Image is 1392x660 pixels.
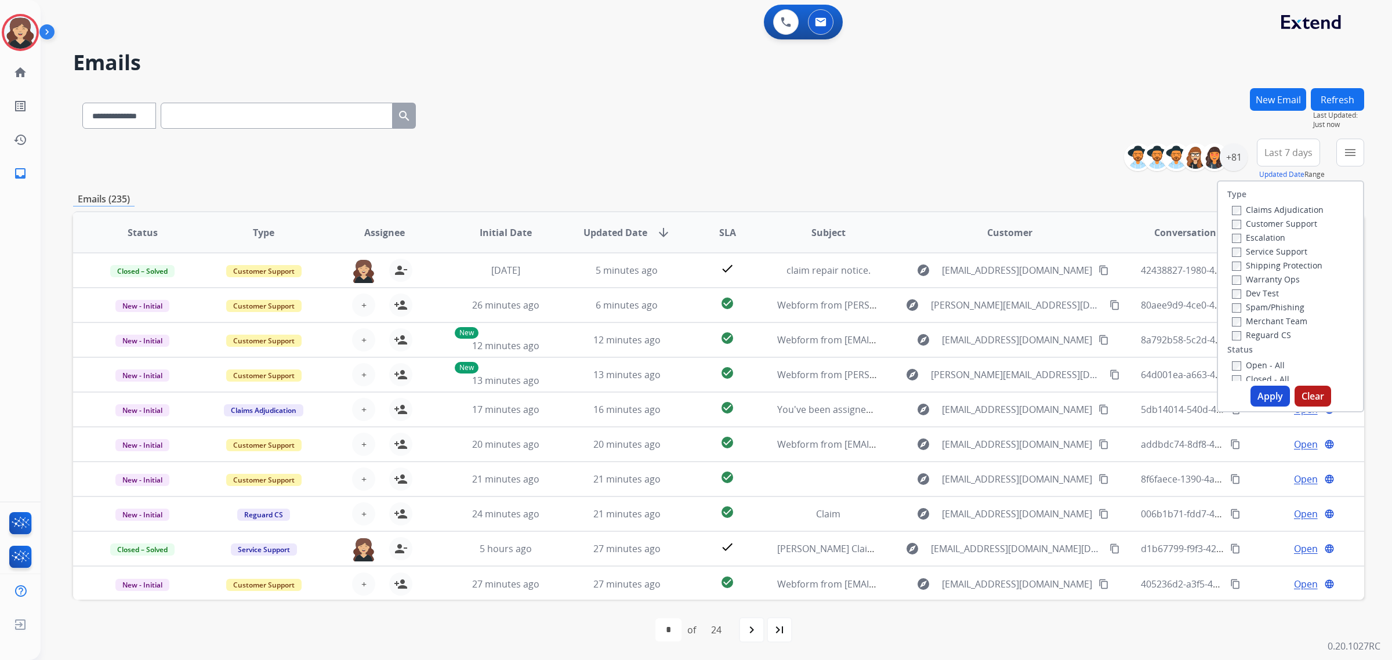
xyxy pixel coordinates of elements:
[472,578,539,590] span: 27 minutes ago
[352,572,375,596] button: +
[931,368,1103,382] span: [PERSON_NAME][EMAIL_ADDRESS][DOMAIN_NAME]
[110,265,175,277] span: Closed – Solved
[1141,578,1318,590] span: 405236d2-a3f5-45a5-bb9c-8ccd43c11b13
[115,579,169,591] span: New - Initial
[1099,335,1109,345] mat-icon: content_copy
[237,509,290,521] span: Reguard CS
[226,439,302,451] span: Customer Support
[394,437,408,451] mat-icon: person_add
[916,507,930,521] mat-icon: explore
[224,404,303,416] span: Claims Adjudication
[1099,439,1109,449] mat-icon: content_copy
[352,398,375,421] button: +
[1232,274,1300,285] label: Warranty Ops
[1250,88,1306,111] button: New Email
[115,509,169,521] span: New - Initial
[777,368,1112,381] span: Webform from [PERSON_NAME][EMAIL_ADDRESS][DOMAIN_NAME] on [DATE]
[593,368,661,381] span: 13 minutes ago
[115,474,169,486] span: New - Initial
[394,368,408,382] mat-icon: person_add
[1232,262,1241,271] input: Shipping Protection
[1232,361,1241,371] input: Open - All
[931,298,1103,312] span: [PERSON_NAME][EMAIL_ADDRESS][DOMAIN_NAME]
[1232,303,1241,313] input: Spam/Phishing
[596,264,658,277] span: 5 minutes ago
[1141,473,1314,485] span: 8f6faece-1390-4a56-a3d3-0dc22725c713
[1313,120,1364,129] span: Just now
[352,328,375,351] button: +
[1099,404,1109,415] mat-icon: content_copy
[361,507,367,521] span: +
[455,327,478,339] p: New
[1259,169,1325,179] span: Range
[1232,289,1241,299] input: Dev Test
[352,363,375,386] button: +
[593,333,661,346] span: 12 minutes ago
[394,472,408,486] mat-icon: person_add
[905,298,919,312] mat-icon: explore
[1328,639,1380,653] p: 0.20.1027RC
[720,540,734,554] mat-icon: check
[226,474,302,486] span: Customer Support
[394,333,408,347] mat-icon: person_add
[1257,139,1320,166] button: Last 7 days
[1110,543,1120,554] mat-icon: content_copy
[115,439,169,451] span: New - Initial
[657,226,670,240] mat-icon: arrow_downward
[394,577,408,591] mat-icon: person_add
[1230,509,1241,519] mat-icon: content_copy
[352,502,375,525] button: +
[593,403,661,416] span: 16 minutes ago
[115,300,169,312] span: New - Initial
[352,467,375,491] button: +
[352,259,375,283] img: agent-avatar
[361,368,367,382] span: +
[720,575,734,589] mat-icon: check_circle
[1141,299,1322,311] span: 80aee9d9-4ce0-454b-8963-bbe0067243d9
[702,618,731,641] div: 24
[1232,232,1285,243] label: Escalation
[1324,474,1335,484] mat-icon: language
[226,265,302,277] span: Customer Support
[593,542,661,555] span: 27 minutes ago
[1343,146,1357,159] mat-icon: menu
[394,507,408,521] mat-icon: person_add
[1099,579,1109,589] mat-icon: content_copy
[1232,373,1289,385] label: Closed - All
[905,542,919,556] mat-icon: explore
[73,51,1364,74] h2: Emails
[942,333,1092,347] span: [EMAIL_ADDRESS][DOMAIN_NAME]
[1230,543,1241,554] mat-icon: content_copy
[1141,333,1317,346] span: 8a792b58-5c2d-4156-8e1c-bc5681a0f5c1
[1230,439,1241,449] mat-icon: content_copy
[916,402,930,416] mat-icon: explore
[720,296,734,310] mat-icon: check_circle
[1230,474,1241,484] mat-icon: content_copy
[352,433,375,456] button: +
[1324,509,1335,519] mat-icon: language
[491,264,520,277] span: [DATE]
[987,226,1032,240] span: Customer
[472,299,539,311] span: 26 minutes ago
[773,623,786,637] mat-icon: last_page
[1227,188,1246,200] label: Type
[1230,579,1241,589] mat-icon: content_copy
[352,537,375,561] img: agent-avatar
[73,192,135,206] p: Emails (235)
[1232,275,1241,285] input: Warranty Ops
[942,263,1092,277] span: [EMAIL_ADDRESS][DOMAIN_NAME]
[916,472,930,486] mat-icon: explore
[720,470,734,484] mat-icon: check_circle
[1294,577,1318,591] span: Open
[1232,317,1241,327] input: Merchant Team
[128,226,158,240] span: Status
[115,369,169,382] span: New - Initial
[361,402,367,416] span: +
[472,438,539,451] span: 20 minutes ago
[394,263,408,277] mat-icon: person_remove
[942,437,1092,451] span: [EMAIL_ADDRESS][DOMAIN_NAME]
[1154,226,1228,240] span: Conversation ID
[1232,220,1241,229] input: Customer Support
[1110,369,1120,380] mat-icon: content_copy
[13,166,27,180] mat-icon: inbox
